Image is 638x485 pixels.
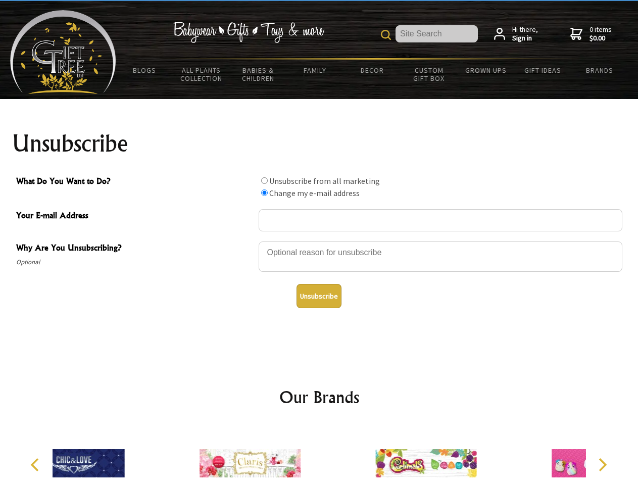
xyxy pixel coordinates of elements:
[116,60,173,81] a: BLOGS
[297,284,341,308] button: Unsubscribe
[16,175,254,189] span: What Do You Want to Do?
[591,454,613,476] button: Next
[343,60,401,81] a: Decor
[10,10,116,94] img: Babyware - Gifts - Toys and more...
[261,189,268,196] input: What Do You Want to Do?
[173,60,230,89] a: All Plants Collection
[457,60,514,81] a: Grown Ups
[381,30,391,40] img: product search
[494,25,538,43] a: Hi there,Sign in
[287,60,344,81] a: Family
[570,25,612,43] a: 0 items$0.00
[401,60,458,89] a: Custom Gift Box
[590,34,612,43] strong: $0.00
[25,454,47,476] button: Previous
[590,25,612,43] span: 0 items
[269,176,380,186] label: Unsubscribe from all marketing
[12,131,626,156] h1: Unsubscribe
[261,177,268,184] input: What Do You Want to Do?
[512,34,538,43] strong: Sign in
[259,209,622,231] input: Your E-mail Address
[514,60,571,81] a: Gift Ideas
[16,256,254,268] span: Optional
[512,25,538,43] span: Hi there,
[16,241,254,256] span: Why Are You Unsubscribing?
[269,188,360,198] label: Change my e-mail address
[396,25,478,42] input: Site Search
[20,385,618,409] h2: Our Brands
[259,241,622,272] textarea: Why Are You Unsubscribing?
[16,209,254,224] span: Your E-mail Address
[571,60,628,81] a: Brands
[173,22,324,43] img: Babywear - Gifts - Toys & more
[230,60,287,89] a: Babies & Children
